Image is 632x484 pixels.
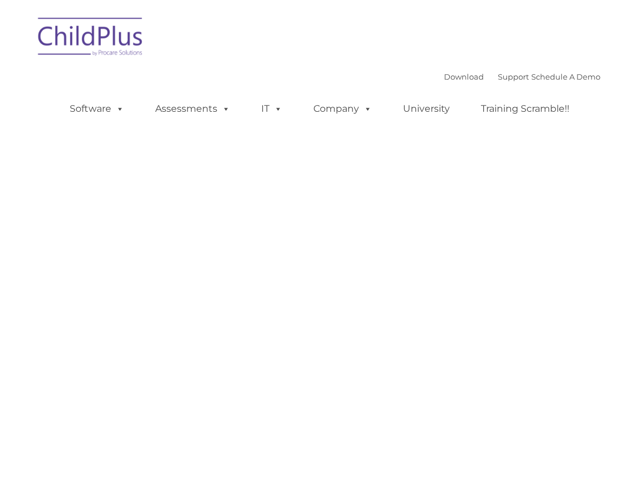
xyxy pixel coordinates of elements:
[250,97,294,121] a: IT
[144,97,242,121] a: Assessments
[391,97,462,121] a: University
[32,9,149,68] img: ChildPlus by Procare Solutions
[444,72,600,81] font: |
[531,72,600,81] a: Schedule A Demo
[58,97,136,121] a: Software
[498,72,529,81] a: Support
[444,72,484,81] a: Download
[469,97,581,121] a: Training Scramble!!
[302,97,384,121] a: Company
